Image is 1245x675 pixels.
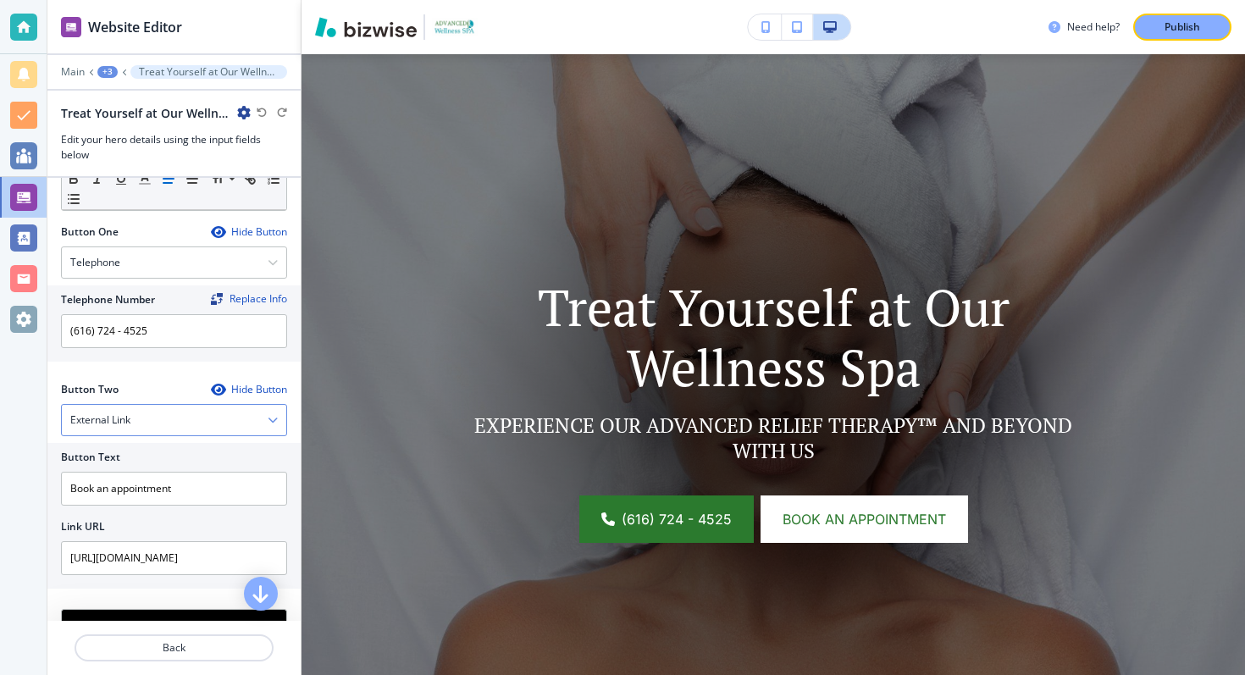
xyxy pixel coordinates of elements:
[211,225,287,239] button: Hide Button
[61,66,85,78] button: Main
[61,292,155,307] h2: Telephone Number
[61,132,287,163] h3: Edit your hero details using the input fields below
[70,412,130,428] h4: External Link
[761,495,968,543] a: Book an appointment
[61,17,81,37] img: editor icon
[579,495,754,543] a: (616) 724 - 4525
[130,65,287,79] button: Treat Yourself at Our Wellness Spa
[783,509,946,529] span: Book an appointment
[70,255,120,270] h4: Telephone
[61,450,120,465] h2: Button Text
[61,382,119,397] h2: Button Two
[75,634,274,661] button: Back
[315,17,417,37] img: Bizwise Logo
[622,509,732,529] span: (616) 724 - 4525
[432,18,478,36] img: Your Logo
[97,66,118,78] button: +3
[211,293,223,305] img: Replace
[61,519,105,534] h2: Link URL
[1133,14,1231,41] button: Publish
[462,412,1084,463] p: EXPERIENCE OUR ADVANCED RELIEF THERAPY™ AND BEYOND WITH US
[1165,19,1200,35] p: Publish
[61,104,230,122] h2: Treat Yourself at Our Wellness Spa
[61,224,119,240] h2: Button One
[1067,19,1120,35] h3: Need help?
[462,277,1084,397] p: Treat Yourself at Our Wellness Spa
[76,640,272,656] p: Back
[211,293,287,305] button: ReplaceReplace Info
[61,314,287,348] input: Ex. 561-222-1111
[211,293,287,305] div: Replace Info
[139,66,279,78] p: Treat Yourself at Our Wellness Spa
[61,541,287,575] input: Ex. www.google.com
[211,293,287,307] span: Find and replace this information across Bizwise
[211,383,287,396] button: Hide Button
[88,17,182,37] h2: Website Editor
